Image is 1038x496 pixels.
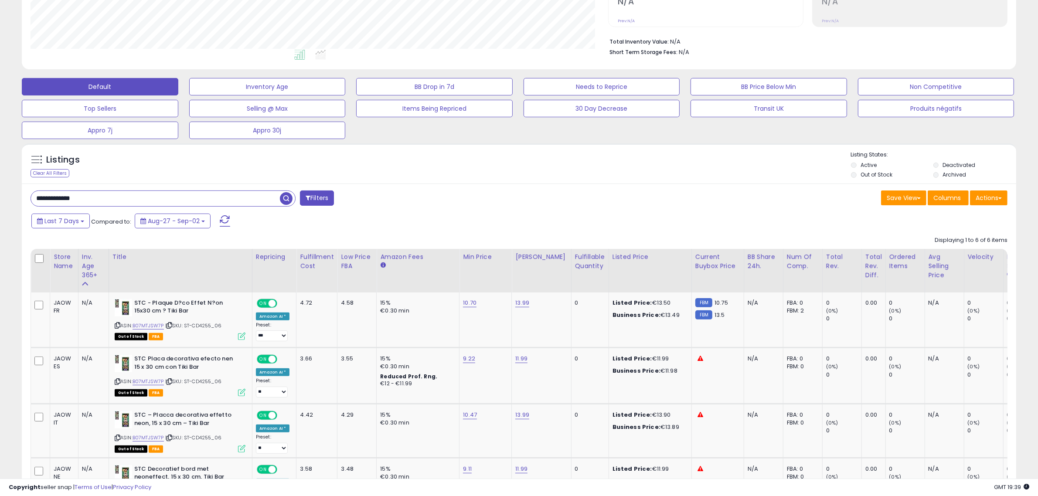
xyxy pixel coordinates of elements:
[134,465,240,483] b: STC Decoratief bord met neoneffect, 15 x 30 cm, Tiki Bar
[258,412,269,419] span: ON
[149,389,163,397] span: FBA
[826,315,861,323] div: 0
[135,214,211,228] button: Aug-27 - Sep-02
[613,411,685,419] div: €13.90
[695,252,740,271] div: Current Buybox Price
[44,217,79,225] span: Last 7 Days
[258,465,269,473] span: ON
[865,465,879,473] div: 0.00
[22,100,178,117] button: Top Sellers
[575,465,602,473] div: 0
[787,307,816,315] div: FBM: 2
[575,355,602,363] div: 0
[889,315,925,323] div: 0
[256,313,290,320] div: Amazon AI *
[865,355,879,363] div: 0.00
[341,299,370,307] div: 4.58
[861,161,877,169] label: Active
[515,411,529,419] a: 13.99
[613,423,685,431] div: €13.89
[1007,271,1012,279] small: Days In Stock.
[256,368,290,376] div: Amazon AI *
[256,425,290,432] div: Amazon AI *
[115,299,245,340] div: ASIN:
[276,465,290,473] span: OFF
[380,411,453,419] div: 15%
[380,373,437,380] b: Reduced Prof. Rng.
[356,100,513,117] button: Items Being Repriced
[148,217,200,225] span: Aug-27 - Sep-02
[858,78,1014,95] button: Non Competitive
[276,299,290,307] span: OFF
[276,356,290,363] span: OFF
[112,252,248,262] div: Title
[54,299,71,315] div: JAOW FR
[54,355,71,370] div: JAOW ES
[82,465,102,473] div: N/A
[826,363,838,370] small: (0%)
[300,252,334,271] div: Fulfillment Cost
[515,465,528,473] a: 11.99
[75,483,112,491] a: Terms of Use
[380,465,453,473] div: 15%
[968,371,1003,379] div: 0
[613,299,685,307] div: €13.50
[380,363,453,370] div: €0.30 min
[115,299,132,316] img: 51NT+YuBVQL._SL40_.jpg
[341,465,370,473] div: 3.48
[929,355,957,363] div: N/A
[861,171,892,178] label: Out of Stock
[968,299,1003,307] div: 0
[613,354,652,363] b: Listed Price:
[858,100,1014,117] button: Produits négatifs
[826,465,861,473] div: 0
[929,299,957,307] div: N/A
[613,367,660,375] b: Business Price:
[933,194,961,202] span: Columns
[115,411,245,452] div: ASIN:
[928,190,969,205] button: Columns
[9,483,151,492] div: seller snap | |
[380,262,385,269] small: Amazon Fees.
[968,419,980,426] small: (0%)
[715,311,725,319] span: 13.5
[826,427,861,435] div: 0
[9,483,41,491] strong: Copyright
[748,252,779,271] div: BB Share 24h.
[889,363,902,370] small: (0%)
[115,355,245,395] div: ASIN:
[787,465,816,473] div: FBA: 0
[133,378,164,385] a: B07MTJSW7P
[300,465,330,473] div: 3.58
[613,311,685,319] div: €13.49
[826,419,838,426] small: (0%)
[189,78,346,95] button: Inventory Age
[300,190,334,206] button: Filters
[515,354,528,363] a: 11.99
[165,434,221,441] span: | SKU: ST-CD4255_06
[826,307,838,314] small: (0%)
[463,465,472,473] a: 9.11
[149,333,163,340] span: FBA
[748,465,776,473] div: N/A
[575,299,602,307] div: 0
[613,411,652,419] b: Listed Price:
[22,78,178,95] button: Default
[165,322,221,329] span: | SKU: ST-CD4255_06
[968,307,980,314] small: (0%)
[889,355,925,363] div: 0
[113,483,151,491] a: Privacy Policy
[300,355,330,363] div: 3.66
[865,252,882,280] div: Total Rev. Diff.
[258,299,269,307] span: ON
[82,252,105,280] div: Inv. Age 365+
[851,151,1016,159] p: Listing States:
[695,298,712,307] small: FBM
[787,299,816,307] div: FBA: 0
[787,363,816,370] div: FBM: 0
[787,419,816,427] div: FBM: 0
[968,411,1003,419] div: 0
[115,389,147,397] span: All listings that are currently out of stock and unavailable for purchase on Amazon
[165,378,221,385] span: | SKU: ST-CD4255_06
[889,427,925,435] div: 0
